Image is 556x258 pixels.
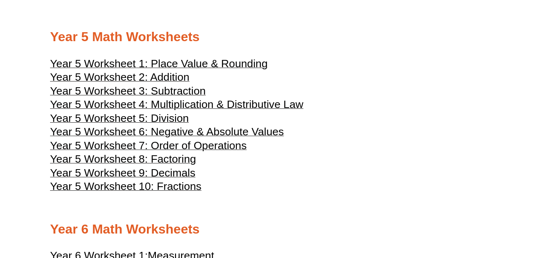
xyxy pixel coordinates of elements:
h2: Year 5 Math Worksheets [50,29,506,46]
span: Year 5 Worksheet 2: Addition [50,71,189,83]
span: Year 5 Worksheet 4: Multiplication & Distributive Law [50,98,303,110]
span: Year 5 Worksheet 1: Place Value & Rounding [50,57,267,70]
span: Year 5 Worksheet 8: Factoring [50,153,196,165]
span: Year 5 Worksheet 9: Decimals [50,167,195,179]
a: Year 5 Worksheet 3: Subtraction [50,88,206,97]
h2: Year 6 Math Worksheets [50,221,506,238]
a: Year 5 Worksheet 4: Multiplication & Distributive Law [50,102,303,110]
span: Year 5 Worksheet 6: Negative & Absolute Values [50,126,284,138]
span: Year 5 Worksheet 5: Division [50,112,189,124]
a: Year 5 Worksheet 7: Order of Operations [50,143,247,151]
a: Year 5 Worksheet 5: Division [50,116,189,124]
a: Year 5 Worksheet 2: Addition [50,75,189,83]
a: Year 5 Worksheet 10: Fractions [50,184,201,192]
a: Year 5 Worksheet 6: Negative & Absolute Values [50,129,284,137]
span: Year 5 Worksheet 10: Fractions [50,180,201,192]
iframe: Chat Widget [421,166,556,258]
a: Year 5 Worksheet 1: Place Value & Rounding [50,61,267,69]
a: Year 5 Worksheet 9: Decimals [50,170,195,179]
span: Year 5 Worksheet 7: Order of Operations [50,139,247,152]
span: Year 5 Worksheet 3: Subtraction [50,85,206,97]
a: Year 5 Worksheet 8: Factoring [50,157,196,165]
